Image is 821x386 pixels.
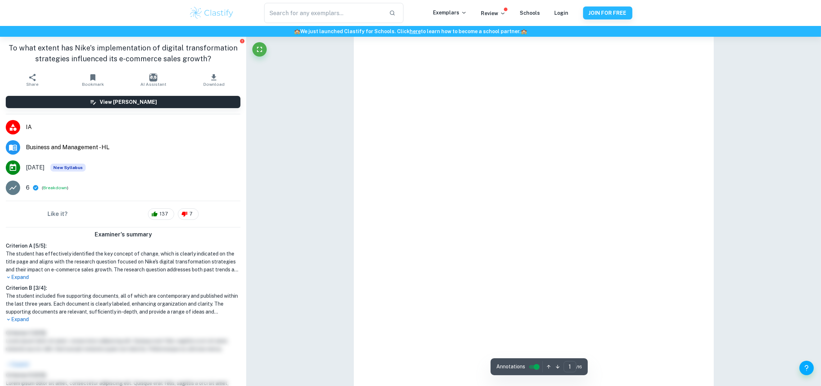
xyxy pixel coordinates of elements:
span: Download [203,82,225,87]
span: ( ) [42,185,68,191]
button: AI Assistant [123,70,184,90]
h1: The student included five supporting documents, all of which are contemporary and published withi... [6,292,240,316]
div: Starting from the May 2024 session, the Business IA requirements have changed. It's OK to refer t... [50,164,86,172]
p: Review [481,9,506,17]
button: JOIN FOR FREE [583,6,632,19]
h1: The student has effectively identified the key concept of change, which is clearly indicated on t... [6,250,240,274]
button: Report issue [239,38,245,44]
h1: To what extent has Nike's implementation of digital transformation strategies influenced its e-co... [6,43,240,64]
span: Bookmark [82,82,104,87]
p: Exemplars [433,9,467,17]
button: Share [2,70,63,90]
img: Clastify logo [189,6,235,20]
h6: View [PERSON_NAME] [100,98,157,106]
button: Help and Feedback [799,361,814,375]
h6: Criterion A [ 5 / 5 ]: [6,242,240,250]
span: 137 [155,210,172,218]
button: Download [184,70,244,90]
span: 7 [185,210,197,218]
h6: Criterion B [ 3 / 4 ]: [6,284,240,292]
span: [DATE] [26,163,45,172]
a: Schools [520,10,540,16]
span: Business and Management - HL [26,143,240,152]
h6: Examiner's summary [3,230,243,239]
p: Expand [6,316,240,323]
span: 🏫 [521,28,527,34]
img: AI Assistant [149,74,157,81]
p: 6 [26,183,30,192]
button: View [PERSON_NAME] [6,96,240,108]
span: / 16 [576,364,582,370]
span: New Syllabus [50,164,86,172]
span: 🏫 [294,28,300,34]
span: AI Assistant [140,82,166,87]
div: 7 [178,208,199,220]
p: Expand [6,274,240,281]
span: Annotations [496,363,525,371]
button: Breakdown [43,185,67,191]
h6: We just launched Clastify for Schools. Click to learn how to become a school partner. [1,27,820,35]
button: Fullscreen [252,42,267,57]
span: IA [26,123,240,132]
a: Login [555,10,569,16]
span: Share [26,82,39,87]
input: Search for any exemplars... [264,3,383,23]
a: here [410,28,421,34]
div: 137 [148,208,174,220]
h6: Like it? [48,210,68,218]
button: Bookmark [63,70,123,90]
